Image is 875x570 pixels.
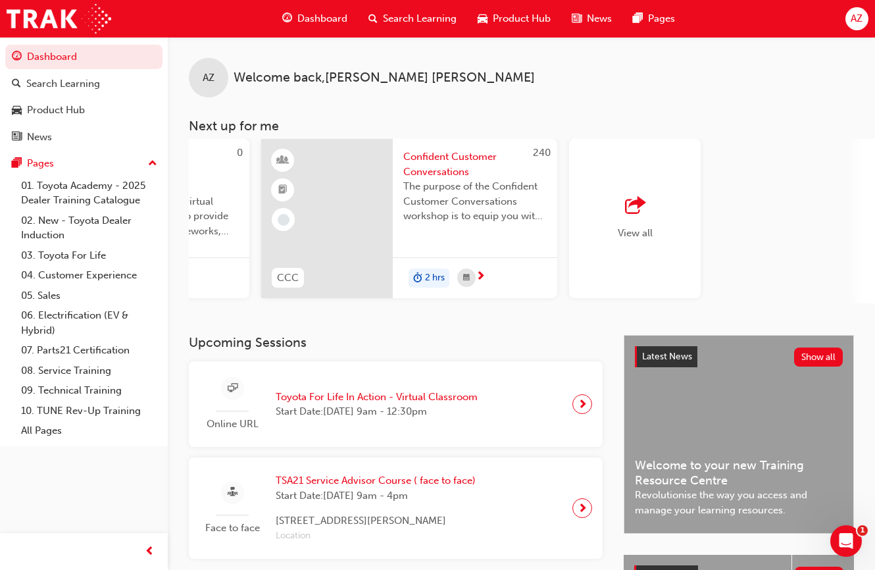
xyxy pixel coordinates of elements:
[276,529,476,544] span: Location
[26,76,100,91] div: Search Learning
[383,11,457,26] span: Search Learning
[476,271,486,283] span: next-icon
[16,246,162,266] a: 03. Toyota For Life
[830,525,862,557] iframe: Intercom live chat
[237,147,243,159] span: 0
[633,11,643,27] span: pages-icon
[27,103,85,118] div: Product Hub
[5,42,162,151] button: DashboardSearch LearningProduct HubNews
[203,70,214,86] span: AZ
[7,4,111,34] img: Trak
[272,5,358,32] a: guage-iconDashboard
[282,11,292,27] span: guage-icon
[368,11,378,27] span: search-icon
[278,214,289,226] span: learningRecordVerb_NONE-icon
[642,351,692,362] span: Latest News
[625,197,645,215] span: outbound-icon
[12,158,22,170] span: pages-icon
[145,544,155,560] span: prev-icon
[16,361,162,381] a: 08. Service Training
[199,372,592,437] a: Online URLToyota For Life In Action - Virtual ClassroomStart Date:[DATE] 9am - 12:30pm
[277,271,299,286] span: CCC
[5,98,162,122] a: Product Hub
[578,499,587,517] span: next-icon
[199,417,265,432] span: Online URL
[578,395,587,413] span: next-icon
[5,72,162,96] a: Search Learning
[845,7,868,30] button: AZ
[425,271,445,286] span: 2 hrs
[276,488,476,504] span: Start Date: [DATE] 9am - 4pm
[27,156,54,171] div: Pages
[278,182,287,199] span: booktick-icon
[5,125,162,149] a: News
[199,468,592,548] a: Face to faceTSA21 Service Advisor Course ( face to face)Start Date:[DATE] 9am - 4pm[STREET_ADDRES...
[403,149,547,179] span: Confident Customer Conversations
[569,139,865,303] button: View all
[168,118,875,134] h3: Next up for me
[358,5,467,32] a: search-iconSearch Learning
[16,421,162,441] a: All Pages
[234,70,535,86] span: Welcome back , [PERSON_NAME] [PERSON_NAME]
[228,380,238,397] span: sessionType_ONLINE_URL-icon
[12,132,22,143] span: news-icon
[413,270,422,287] span: duration-icon
[16,286,162,306] a: 05. Sales
[27,130,52,145] div: News
[561,5,622,32] a: news-iconNews
[493,11,551,26] span: Product Hub
[635,488,843,517] span: Revolutionise the way you access and manage your learning resources.
[533,147,551,159] span: 240
[5,151,162,176] button: Pages
[624,335,854,534] a: Latest NewsShow allWelcome to your new Training Resource CentreRevolutionise the way you access a...
[857,525,868,536] span: 1
[467,5,561,32] a: car-iconProduct Hub
[276,390,478,405] span: Toyota For Life In Action - Virtual Classroom
[261,139,557,298] a: 240CCCConfident Customer ConversationsThe purpose of the Confident Customer Conversations worksho...
[648,11,675,26] span: Pages
[276,473,476,488] span: TSA21 Service Advisor Course ( face to face)
[297,11,347,26] span: Dashboard
[851,11,863,26] span: AZ
[478,11,488,27] span: car-icon
[5,45,162,69] a: Dashboard
[276,404,478,419] span: Start Date: [DATE] 9am - 12:30pm
[572,11,582,27] span: news-icon
[635,458,843,488] span: Welcome to your new Training Resource Centre
[148,155,157,172] span: up-icon
[622,5,686,32] a: pages-iconPages
[635,346,843,367] a: Latest NewsShow all
[403,179,547,224] span: The purpose of the Confident Customer Conversations workshop is to equip you with tools to commun...
[12,51,22,63] span: guage-icon
[463,270,470,286] span: calendar-icon
[278,152,287,169] span: learningResourceType_INSTRUCTOR_LED-icon
[16,340,162,361] a: 07. Parts21 Certification
[16,401,162,421] a: 10. TUNE Rev-Up Training
[12,78,21,90] span: search-icon
[16,380,162,401] a: 09. Technical Training
[12,105,22,117] span: car-icon
[16,305,162,340] a: 06. Electrification (EV & Hybrid)
[16,211,162,246] a: 02. New - Toyota Dealer Induction
[228,484,238,501] span: sessionType_FACE_TO_FACE-icon
[276,513,476,529] span: [STREET_ADDRESS][PERSON_NAME]
[16,265,162,286] a: 04. Customer Experience
[189,335,603,350] h3: Upcoming Sessions
[587,11,612,26] span: News
[618,227,653,239] span: View all
[16,176,162,211] a: 01. Toyota Academy - 2025 Dealer Training Catalogue
[794,348,843,367] button: Show all
[199,521,265,536] span: Face to face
